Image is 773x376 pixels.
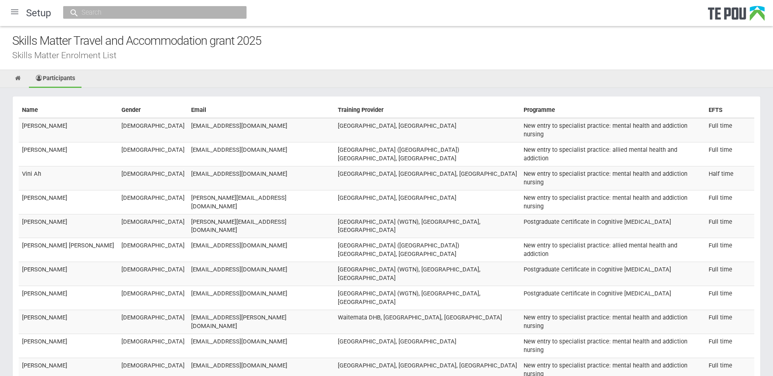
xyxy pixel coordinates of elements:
[118,238,188,262] td: [DEMOGRAPHIC_DATA]
[188,286,335,310] td: [EMAIL_ADDRESS][DOMAIN_NAME]
[118,190,188,214] td: [DEMOGRAPHIC_DATA]
[19,262,118,286] td: [PERSON_NAME]
[335,334,520,358] td: [GEOGRAPHIC_DATA], [GEOGRAPHIC_DATA]
[520,310,705,334] td: New entry to specialist practice: mental health and addiction nursing
[188,103,335,118] th: Email
[520,103,705,118] th: Programme
[335,103,520,118] th: Training Provider
[188,118,335,142] td: [EMAIL_ADDRESS][DOMAIN_NAME]
[118,310,188,334] td: [DEMOGRAPHIC_DATA]
[12,51,773,59] div: Skills Matter Enrolment List
[520,238,705,262] td: New entry to specialist practice: allied mental health and addiction
[705,118,754,142] td: Full time
[705,262,754,286] td: Full time
[188,142,335,166] td: [EMAIL_ADDRESS][DOMAIN_NAME]
[19,214,118,238] td: [PERSON_NAME]
[188,310,335,334] td: [EMAIL_ADDRESS][PERSON_NAME][DOMAIN_NAME]
[335,214,520,238] td: [GEOGRAPHIC_DATA] (WGTN), [GEOGRAPHIC_DATA], [GEOGRAPHIC_DATA]
[335,118,520,142] td: [GEOGRAPHIC_DATA], [GEOGRAPHIC_DATA]
[520,214,705,238] td: Postgraduate Certificate in Cognitive [MEDICAL_DATA]
[188,166,335,190] td: [EMAIL_ADDRESS][DOMAIN_NAME]
[29,70,81,88] a: Participants
[705,142,754,166] td: Full time
[705,286,754,310] td: Full time
[19,286,118,310] td: [PERSON_NAME]
[705,214,754,238] td: Full time
[520,262,705,286] td: Postgraduate Certificate in Cognitive [MEDICAL_DATA]
[520,166,705,190] td: New entry to specialist practice: mental health and addiction nursing
[705,310,754,334] td: Full time
[188,190,335,214] td: [PERSON_NAME][EMAIL_ADDRESS][DOMAIN_NAME]
[188,238,335,262] td: [EMAIL_ADDRESS][DOMAIN_NAME]
[19,166,118,190] td: Vini Ah
[19,142,118,166] td: [PERSON_NAME]
[188,214,335,238] td: [PERSON_NAME][EMAIL_ADDRESS][DOMAIN_NAME]
[520,334,705,358] td: New entry to specialist practice: mental health and addiction nursing
[118,214,188,238] td: [DEMOGRAPHIC_DATA]
[335,190,520,214] td: [GEOGRAPHIC_DATA], [GEOGRAPHIC_DATA]
[705,166,754,190] td: Half time
[118,262,188,286] td: [DEMOGRAPHIC_DATA]
[188,334,335,358] td: [EMAIL_ADDRESS][DOMAIN_NAME]
[118,286,188,310] td: [DEMOGRAPHIC_DATA]
[335,238,520,262] td: [GEOGRAPHIC_DATA] ([GEOGRAPHIC_DATA]) [GEOGRAPHIC_DATA], [GEOGRAPHIC_DATA]
[118,142,188,166] td: [DEMOGRAPHIC_DATA]
[335,262,520,286] td: [GEOGRAPHIC_DATA] (WGTN), [GEOGRAPHIC_DATA], [GEOGRAPHIC_DATA]
[19,118,118,142] td: [PERSON_NAME]
[335,310,520,334] td: Waitemata DHB, [GEOGRAPHIC_DATA], [GEOGRAPHIC_DATA]
[335,166,520,190] td: [GEOGRAPHIC_DATA], [GEOGRAPHIC_DATA], [GEOGRAPHIC_DATA]
[19,238,118,262] td: [PERSON_NAME] [PERSON_NAME]
[118,103,188,118] th: Gender
[118,334,188,358] td: [DEMOGRAPHIC_DATA]
[12,32,773,50] div: Skills Matter Travel and Accommodation grant 2025
[118,118,188,142] td: [DEMOGRAPHIC_DATA]
[118,166,188,190] td: [DEMOGRAPHIC_DATA]
[188,262,335,286] td: [EMAIL_ADDRESS][DOMAIN_NAME]
[705,334,754,358] td: Full time
[520,286,705,310] td: Postgraduate Certificate in Cognitive [MEDICAL_DATA]
[705,190,754,214] td: Full time
[19,310,118,334] td: [PERSON_NAME]
[335,142,520,166] td: [GEOGRAPHIC_DATA] ([GEOGRAPHIC_DATA]) [GEOGRAPHIC_DATA], [GEOGRAPHIC_DATA]
[19,334,118,358] td: [PERSON_NAME]
[19,190,118,214] td: [PERSON_NAME]
[705,103,754,118] th: EFTS
[520,142,705,166] td: New entry to specialist practice: allied mental health and addiction
[705,238,754,262] td: Full time
[520,118,705,142] td: New entry to specialist practice: mental health and addiction nursing
[19,103,118,118] th: Name
[335,286,520,310] td: [GEOGRAPHIC_DATA] (WGTN), [GEOGRAPHIC_DATA], [GEOGRAPHIC_DATA]
[520,190,705,214] td: New entry to specialist practice: mental health and addiction nursing
[79,8,222,17] input: Search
